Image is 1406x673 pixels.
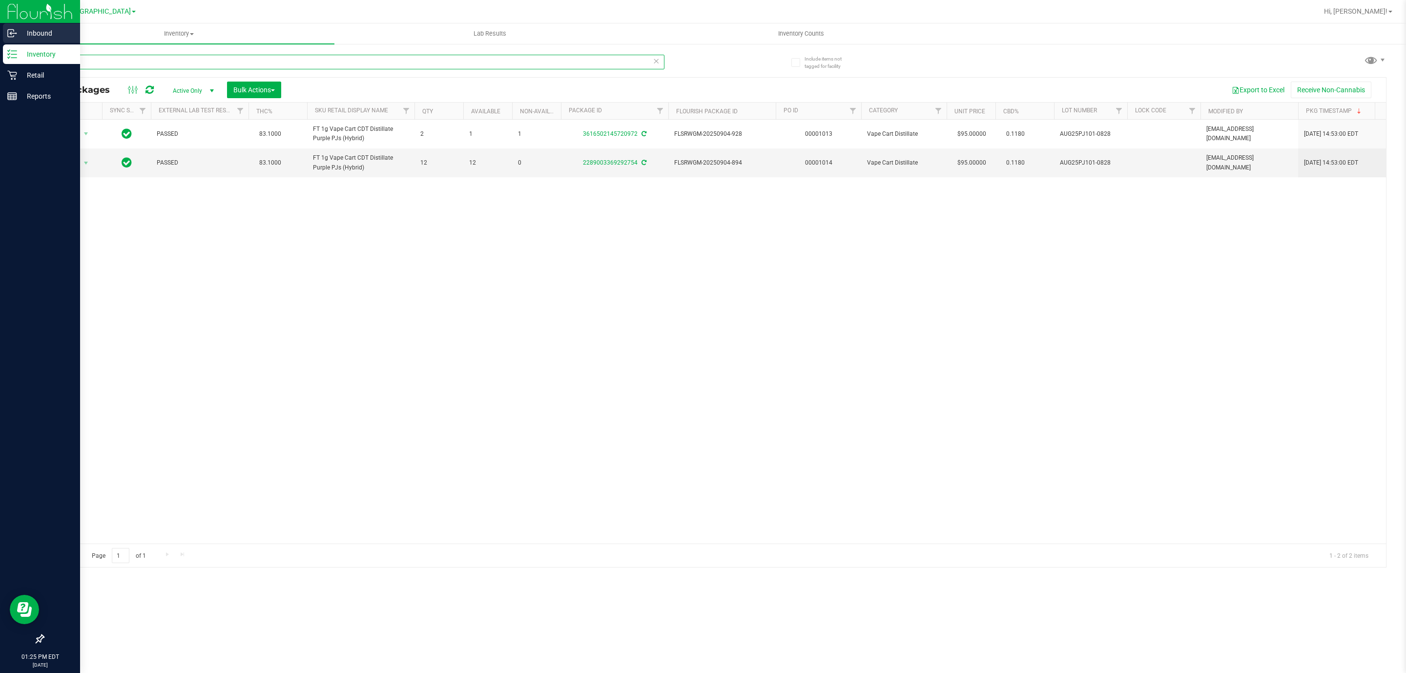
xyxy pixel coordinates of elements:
[1060,158,1121,168] span: AUG25PJ101-0828
[1060,129,1121,139] span: AUG25PJ101-0828
[569,107,602,114] a: Package ID
[952,127,991,141] span: $95.00000
[256,108,272,115] a: THC%
[43,55,664,69] input: Search Package ID, Item Name, SKU, Lot or Part Number...
[83,548,154,563] span: Page of 1
[1001,156,1030,170] span: 0.1180
[23,29,334,38] span: Inventory
[1225,82,1291,98] button: Export to Excel
[157,158,243,168] span: PASSED
[122,156,132,169] span: In Sync
[315,107,388,114] a: Sku Retail Display Name
[422,108,433,115] a: Qty
[867,158,941,168] span: Vape Cart Distillate
[232,103,248,119] a: Filter
[805,130,832,137] a: 00001013
[867,129,941,139] span: Vape Cart Distillate
[10,595,39,624] iframe: Resource center
[227,82,281,98] button: Bulk Actions
[1206,153,1292,172] span: [EMAIL_ADDRESS][DOMAIN_NAME]
[17,27,76,39] p: Inbound
[398,103,414,119] a: Filter
[7,70,17,80] inline-svg: Retail
[7,49,17,59] inline-svg: Inventory
[112,548,129,563] input: 1
[1003,108,1019,115] a: CBD%
[869,107,898,114] a: Category
[805,159,832,166] a: 00001014
[1208,108,1243,115] a: Modified By
[135,103,151,119] a: Filter
[313,125,409,143] span: FT 1g Vape Cart CDT Distillate Purple PJs (Hybrid)
[640,130,646,137] span: Sync from Compliance System
[469,158,506,168] span: 12
[1306,107,1363,114] a: Pkg Timestamp
[233,86,275,94] span: Bulk Actions
[765,29,837,38] span: Inventory Counts
[159,107,235,114] a: External Lab Test Result
[1304,158,1358,168] span: [DATE] 14:53:00 EDT
[1111,103,1127,119] a: Filter
[23,23,334,44] a: Inventory
[518,129,555,139] span: 1
[420,129,457,139] span: 2
[645,23,956,44] a: Inventory Counts
[313,153,409,172] span: FT 1g Vape Cart CDT Distillate Purple PJs (Hybrid)
[471,108,500,115] a: Available
[518,158,555,168] span: 0
[7,28,17,38] inline-svg: Inbound
[652,103,668,119] a: Filter
[17,48,76,60] p: Inventory
[845,103,861,119] a: Filter
[1062,107,1097,114] a: Lot Number
[1135,107,1166,114] a: Lock Code
[930,103,947,119] a: Filter
[80,156,92,170] span: select
[334,23,645,44] a: Lab Results
[110,107,147,114] a: Sync Status
[51,84,120,95] span: All Packages
[64,7,131,16] span: [GEOGRAPHIC_DATA]
[1001,127,1030,141] span: 0.1180
[954,108,985,115] a: Unit Price
[254,127,286,141] span: 83.1000
[7,91,17,101] inline-svg: Reports
[1291,82,1371,98] button: Receive Non-Cannabis
[952,156,991,170] span: $95.00000
[583,159,638,166] a: 2289003369292754
[784,107,798,114] a: PO ID
[17,69,76,81] p: Retail
[460,29,519,38] span: Lab Results
[1184,103,1200,119] a: Filter
[805,55,853,70] span: Include items not tagged for facility
[157,129,243,139] span: PASSED
[254,156,286,170] span: 83.1000
[420,158,457,168] span: 12
[4,652,76,661] p: 01:25 PM EDT
[1304,129,1358,139] span: [DATE] 14:53:00 EDT
[676,108,738,115] a: Flourish Package ID
[583,130,638,137] a: 3616502145720972
[674,129,770,139] span: FLSRWGM-20250904-928
[1322,548,1376,563] span: 1 - 2 of 2 items
[469,129,506,139] span: 1
[653,55,660,67] span: Clear
[1206,125,1292,143] span: [EMAIL_ADDRESS][DOMAIN_NAME]
[640,159,646,166] span: Sync from Compliance System
[17,90,76,102] p: Reports
[80,127,92,141] span: select
[674,158,770,168] span: FLSRWGM-20250904-894
[4,661,76,669] p: [DATE]
[520,108,563,115] a: Non-Available
[1324,7,1387,15] span: Hi, [PERSON_NAME]!
[122,127,132,141] span: In Sync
